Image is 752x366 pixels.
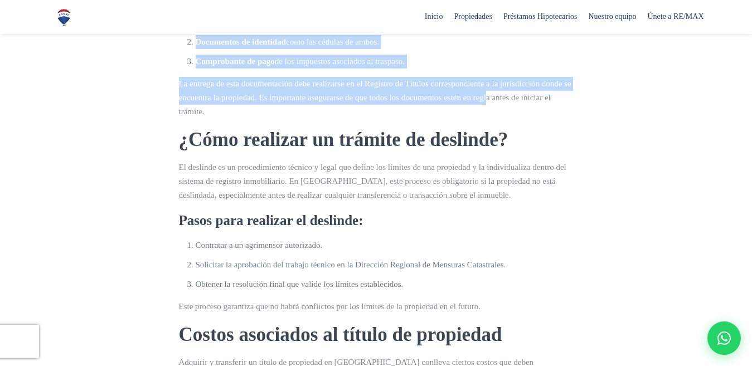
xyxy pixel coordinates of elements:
span: Inicio [419,8,449,25]
li: Solicitar la aprobación del trabajo técnico en la Dirección Regional de Mensuras Catastrales. [196,258,574,272]
p: El deslinde es un procedimiento técnico y legal que define los límites de una propiedad y la indi... [179,160,574,202]
strong: Documentos de identidad [196,37,287,46]
span: Préstamos Hipotecarios [498,8,583,25]
li: de los impuestos asociados al traspaso. [196,55,574,69]
strong: Pasos para realizar el deslinde: [179,213,363,228]
li: Obtener la resolución final que valide los límites establecidos. [196,277,574,291]
strong: Comprobante de pago [196,57,275,66]
p: Este proceso garantiza que no habrá conflictos por los límites de la propiedad en el futuro. [179,300,574,314]
strong: Costos asociados al título de propiedad [179,324,502,345]
p: La entrega de esta documentación debe realizarse en el Registro de Títulos correspondiente a la j... [179,77,574,119]
span: Propiedades [448,8,497,25]
span: Nuestro equipo [583,8,642,25]
strong: ¿Cómo realizar un trámite de deslinde? [179,129,508,150]
span: Únete a RE/MAX [642,8,709,25]
li: Contratar a un agrimensor autorizado. [196,238,574,252]
li: como las cédulas de ambos. [196,35,574,49]
img: Logo de REMAX [54,8,74,27]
